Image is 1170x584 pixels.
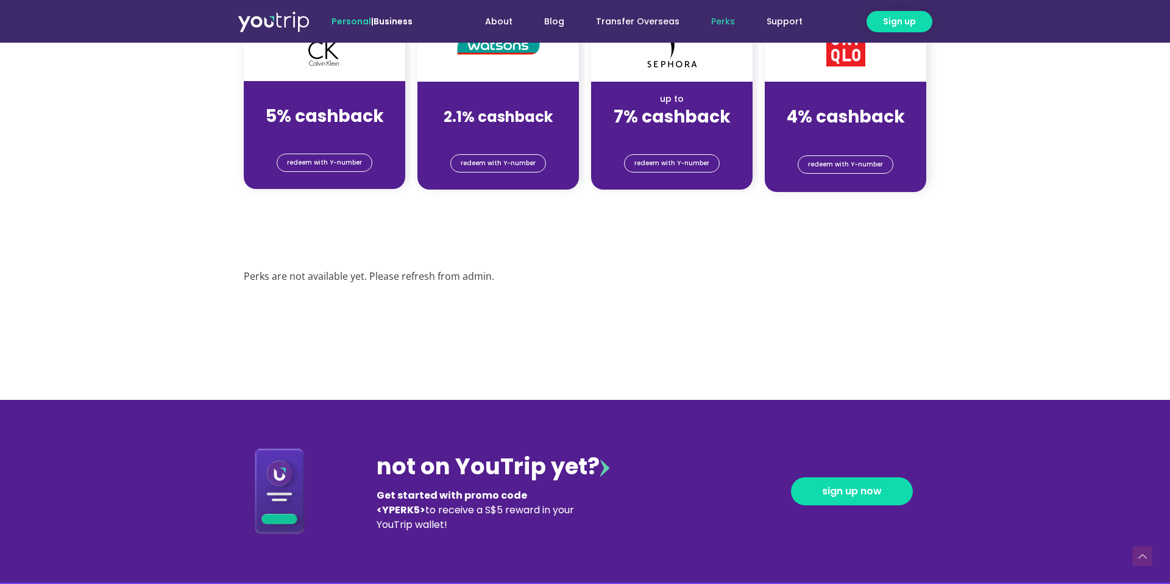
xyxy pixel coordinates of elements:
[244,268,926,286] div: Perks are not available yet. Please refresh from admin.
[624,154,720,173] a: redeem with Y-number
[331,15,371,27] span: Personal
[427,93,569,105] div: up to
[469,10,528,33] a: About
[277,154,372,172] a: redeem with Y-number
[461,155,536,172] span: redeem with Y-number
[377,450,609,484] div: not on YouTrip yet?
[427,128,569,141] div: (for stays only)
[775,128,916,141] div: (for stays only)
[253,127,395,140] div: (for stays only)
[253,92,395,105] div: up to
[331,15,413,27] span: |
[614,105,731,129] strong: 7% cashback
[377,488,583,532] div: to receive a S$5 reward in your YouTrip wallet!
[695,10,751,33] a: Perks
[791,477,913,505] a: sign up now
[867,11,932,32] a: Sign up
[787,105,905,129] strong: 4% cashback
[808,156,883,173] span: redeem with Y-number
[444,107,553,127] strong: 2.1% cashback
[374,15,413,27] a: Business
[601,93,743,105] div: up to
[634,155,709,172] span: redeem with Y-number
[580,10,695,33] a: Transfer Overseas
[445,10,818,33] nav: Menu
[883,15,916,28] span: Sign up
[266,104,384,128] strong: 5% cashback
[751,10,818,33] a: Support
[775,93,916,105] div: up to
[601,128,743,141] div: (for stays only)
[287,154,362,171] span: redeem with Y-number
[377,488,527,517] b: Get started with promo code <YPERK5>
[528,10,580,33] a: Blog
[798,155,893,174] a: redeem with Y-number
[255,448,305,534] img: Download App
[450,154,546,173] a: redeem with Y-number
[822,486,882,496] span: sign up now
